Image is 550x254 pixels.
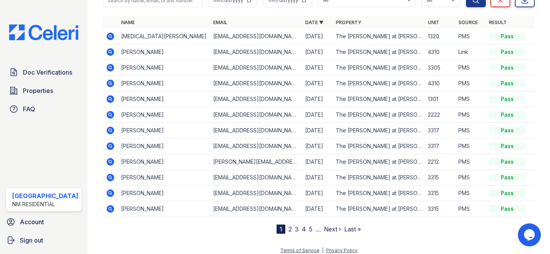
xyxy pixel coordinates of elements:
[3,233,84,248] a: Sign out
[12,191,78,200] div: [GEOGRAPHIC_DATA]
[489,80,526,87] div: Pass
[425,123,455,138] td: 3317
[455,123,486,138] td: PMS
[455,186,486,201] td: PMS
[333,107,425,123] td: The [PERSON_NAME] at [PERSON_NAME][GEOGRAPHIC_DATA]
[210,29,302,44] td: [EMAIL_ADDRESS][DOMAIN_NAME]
[455,154,486,170] td: PMS
[333,123,425,138] td: The [PERSON_NAME] at [PERSON_NAME][GEOGRAPHIC_DATA]
[333,44,425,60] td: The [PERSON_NAME] at [PERSON_NAME][GEOGRAPHIC_DATA]
[6,65,81,80] a: Doc Verifications
[118,123,210,138] td: [PERSON_NAME]
[23,86,53,95] span: Properties
[333,201,425,217] td: The [PERSON_NAME] at [PERSON_NAME][GEOGRAPHIC_DATA]
[118,29,210,44] td: [MEDICAL_DATA][PERSON_NAME]
[118,170,210,186] td: [PERSON_NAME]
[302,225,306,233] a: 4
[455,91,486,107] td: PMS
[210,170,302,186] td: [EMAIL_ADDRESS][DOMAIN_NAME]
[425,170,455,186] td: 3315
[489,205,526,213] div: Pass
[6,101,81,117] a: FAQ
[302,91,333,107] td: [DATE]
[210,76,302,91] td: [EMAIL_ADDRESS][DOMAIN_NAME]
[326,247,357,253] a: Privacy Policy
[455,201,486,217] td: PMS
[23,68,72,77] span: Doc Verifications
[302,29,333,44] td: [DATE]
[210,186,302,201] td: [EMAIL_ADDRESS][DOMAIN_NAME]
[489,64,526,72] div: Pass
[489,174,526,181] div: Pass
[425,44,455,60] td: 4310
[118,186,210,201] td: [PERSON_NAME]
[213,20,227,25] a: Email
[425,60,455,76] td: 3305
[210,107,302,123] td: [EMAIL_ADDRESS][DOMAIN_NAME]
[489,111,526,119] div: Pass
[3,214,84,230] a: Account
[118,76,210,91] td: [PERSON_NAME]
[455,107,486,123] td: PMS
[6,83,81,98] a: Properties
[23,104,35,114] span: FAQ
[302,76,333,91] td: [DATE]
[302,123,333,138] td: [DATE]
[333,186,425,201] td: The [PERSON_NAME] at [PERSON_NAME][GEOGRAPHIC_DATA]
[210,201,302,217] td: [EMAIL_ADDRESS][DOMAIN_NAME]
[489,95,526,103] div: Pass
[518,223,542,246] iframe: chat widget
[425,186,455,201] td: 3315
[121,20,135,25] a: Name
[20,236,43,245] span: Sign out
[277,225,285,234] div: 1
[333,60,425,76] td: The [PERSON_NAME] at [PERSON_NAME][GEOGRAPHIC_DATA]
[344,225,361,233] a: Last »
[305,20,324,25] a: Date ▼
[210,154,302,170] td: [PERSON_NAME][EMAIL_ADDRESS][PERSON_NAME][DOMAIN_NAME]
[455,44,486,60] td: Link
[118,91,210,107] td: [PERSON_NAME]
[455,170,486,186] td: PMS
[118,107,210,123] td: [PERSON_NAME]
[489,142,526,150] div: Pass
[20,217,44,226] span: Account
[210,91,302,107] td: [EMAIL_ADDRESS][DOMAIN_NAME]
[336,20,361,25] a: Property
[425,76,455,91] td: 4310
[118,138,210,154] td: [PERSON_NAME]
[118,154,210,170] td: [PERSON_NAME]
[118,60,210,76] td: [PERSON_NAME]
[425,154,455,170] td: 2212
[455,60,486,76] td: PMS
[302,138,333,154] td: [DATE]
[295,225,299,233] a: 3
[333,170,425,186] td: The [PERSON_NAME] at [PERSON_NAME][GEOGRAPHIC_DATA]
[12,200,78,208] div: NM Residential
[302,170,333,186] td: [DATE]
[489,189,526,197] div: Pass
[425,201,455,217] td: 3315
[118,44,210,60] td: [PERSON_NAME]
[210,123,302,138] td: [EMAIL_ADDRESS][DOMAIN_NAME]
[455,29,486,44] td: PMS
[322,247,324,253] div: |
[333,76,425,91] td: The [PERSON_NAME] at [PERSON_NAME][GEOGRAPHIC_DATA]
[302,60,333,76] td: [DATE]
[425,138,455,154] td: 3317
[489,127,526,134] div: Pass
[3,24,84,40] img: CE_Logo_Blue-a8612792a0a2168367f1c8372b55b34899dd931a85d93a1a3d3e32e68fde9ad4.png
[489,20,507,25] a: Result
[333,91,425,107] td: The [PERSON_NAME] at [PERSON_NAME][GEOGRAPHIC_DATA]
[210,60,302,76] td: [EMAIL_ADDRESS][DOMAIN_NAME]
[315,225,321,234] span: …
[425,107,455,123] td: 2222
[333,29,425,44] td: The [PERSON_NAME] at [PERSON_NAME][GEOGRAPHIC_DATA]
[302,107,333,123] td: [DATE]
[333,154,425,170] td: The [PERSON_NAME] at [PERSON_NAME][GEOGRAPHIC_DATA]
[302,186,333,201] td: [DATE]
[210,138,302,154] td: [EMAIL_ADDRESS][DOMAIN_NAME]
[324,225,341,233] a: Next ›
[302,201,333,217] td: [DATE]
[280,247,319,253] a: Terms of Service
